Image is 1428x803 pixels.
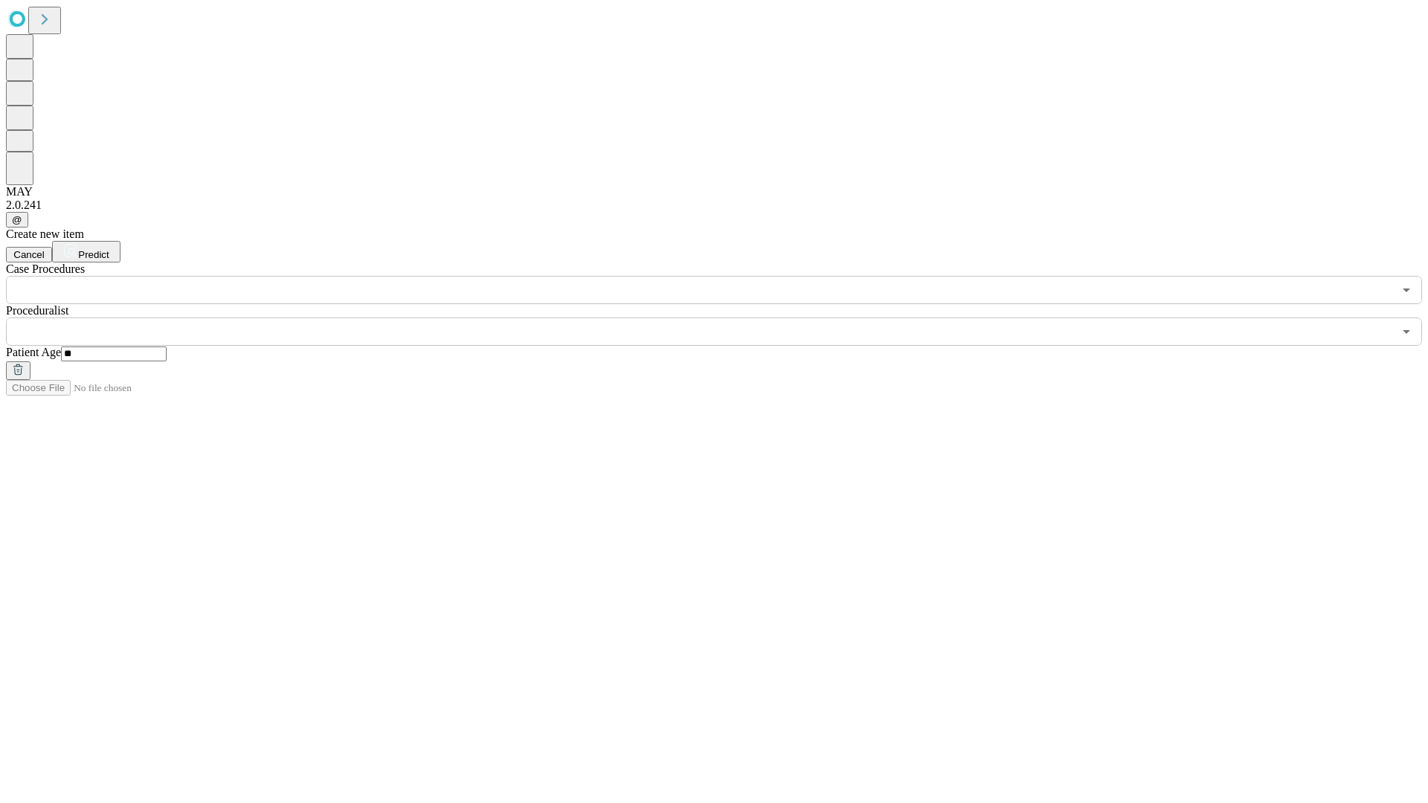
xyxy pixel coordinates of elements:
button: Cancel [6,247,52,262]
span: Cancel [13,249,45,260]
button: @ [6,212,28,228]
div: 2.0.241 [6,199,1422,212]
span: Patient Age [6,346,61,358]
span: Proceduralist [6,304,68,317]
span: Scheduled Procedure [6,262,85,275]
div: MAY [6,185,1422,199]
button: Predict [52,241,120,262]
span: Predict [78,249,109,260]
span: Create new item [6,228,84,240]
span: @ [12,214,22,225]
button: Open [1396,280,1417,300]
button: Open [1396,321,1417,342]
